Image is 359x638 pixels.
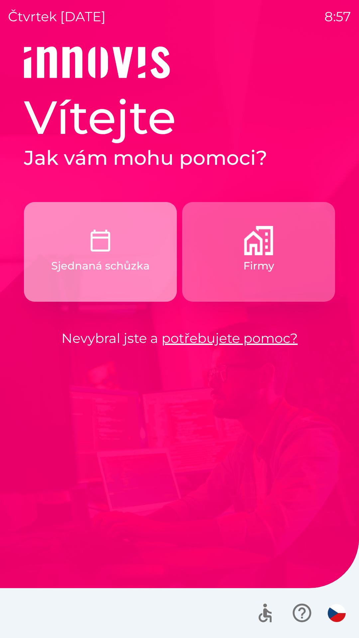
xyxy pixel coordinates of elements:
[24,328,335,348] p: Nevybral jste a
[244,226,273,255] img: 9a63d080-8abe-4a1b-b674-f4d7141fb94c.png
[24,89,335,146] h1: Vítejte
[86,226,115,255] img: c9327dbc-1a48-4f3f-9883-117394bbe9e6.png
[24,47,335,78] img: Logo
[182,202,335,302] button: Firmy
[24,146,335,170] h2: Jak vám mohu pomoci?
[243,258,274,274] p: Firmy
[324,7,351,27] p: 8:57
[8,7,106,27] p: čtvrtek [DATE]
[162,330,298,346] a: potřebujete pomoc?
[328,604,346,622] img: cs flag
[51,258,150,274] p: Sjednaná schůzka
[24,202,177,302] button: Sjednaná schůzka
